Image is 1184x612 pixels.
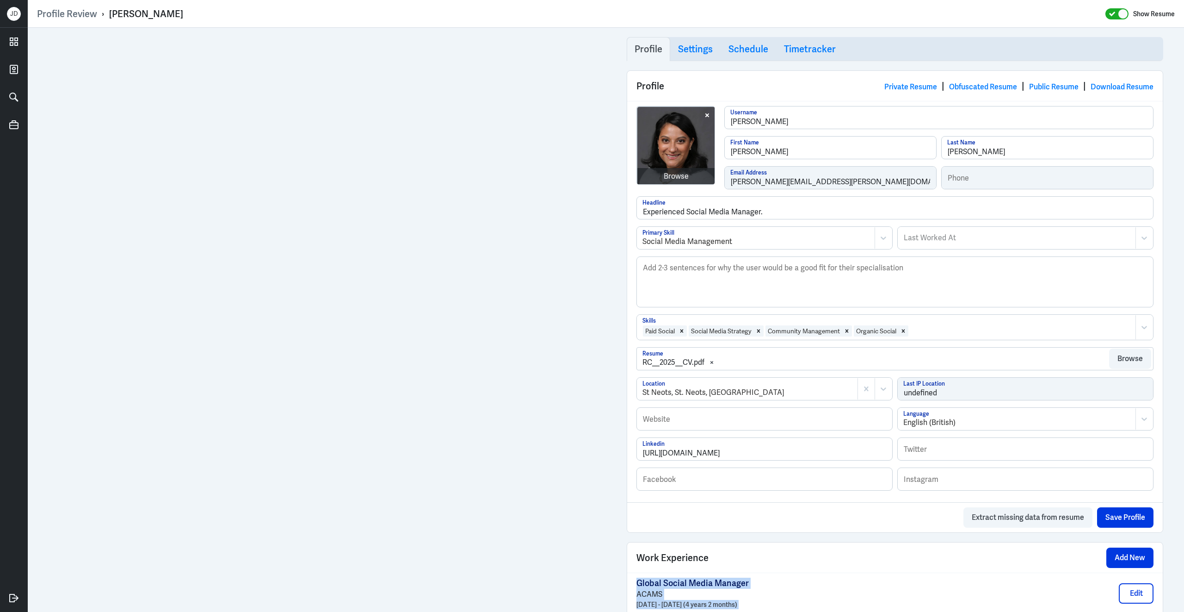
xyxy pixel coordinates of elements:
[664,171,689,182] div: Browse
[884,82,937,92] a: Private Resume
[637,468,892,490] input: Facebook
[725,106,1153,129] input: Username
[728,44,768,55] h3: Schedule
[643,325,677,337] div: Paid Social
[942,137,1153,159] input: Last Name
[635,44,662,55] h3: Profile
[898,438,1153,460] input: Twitter
[1091,82,1153,92] a: Download Resume
[642,325,688,337] div: Paid SocialRemove Paid Social
[1106,548,1153,568] button: Add New
[97,8,109,20] p: ›
[49,37,585,603] iframe: To enrich screen reader interactions, please activate Accessibility in Grammarly extension settings
[942,167,1153,189] input: Phone
[842,325,852,337] div: Remove Community Management
[642,357,704,368] div: RC__2025__CV.pdf
[1029,82,1079,92] a: Public Resume
[784,44,836,55] h3: Timetracker
[949,82,1017,92] a: Obfuscated Resume
[637,408,892,430] input: Website
[636,600,749,609] p: [DATE] - [DATE] (4 years 2 months)
[1109,349,1151,369] button: Browse
[765,325,853,337] div: Community ManagementRemove Community Management
[688,325,765,337] div: Social Media StrategyRemove Social Media Strategy
[627,71,1163,101] div: Profile
[637,197,1153,219] input: Headline
[898,468,1153,490] input: Instagram
[854,325,898,337] div: Organic Social
[677,325,687,337] div: Remove Paid Social
[898,378,1153,400] input: Last IP Location
[725,167,936,189] input: Email Address
[898,325,908,337] div: Remove Organic Social
[37,8,97,20] a: Profile Review
[765,325,842,337] div: Community Management
[853,325,909,337] div: Organic SocialRemove Organic Social
[109,8,183,20] div: [PERSON_NAME]
[637,107,715,185] img: Screenshot_2025-09-09_at_11.29.09.jpg
[884,79,1153,93] div: | | |
[963,507,1092,528] button: Extract missing data from resume
[678,44,713,55] h3: Settings
[725,137,936,159] input: First Name
[637,438,892,460] input: Linkedin
[1133,8,1175,20] label: Show Resume
[689,325,753,337] div: Social Media Strategy
[1119,583,1153,604] button: Edit
[1097,507,1153,528] button: Save Profile
[636,589,749,600] p: ACAMS
[7,7,21,21] div: J D
[636,578,749,589] p: Global Social Media Manager
[636,551,709,565] span: Work Experience
[753,325,764,337] div: Remove Social Media Strategy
